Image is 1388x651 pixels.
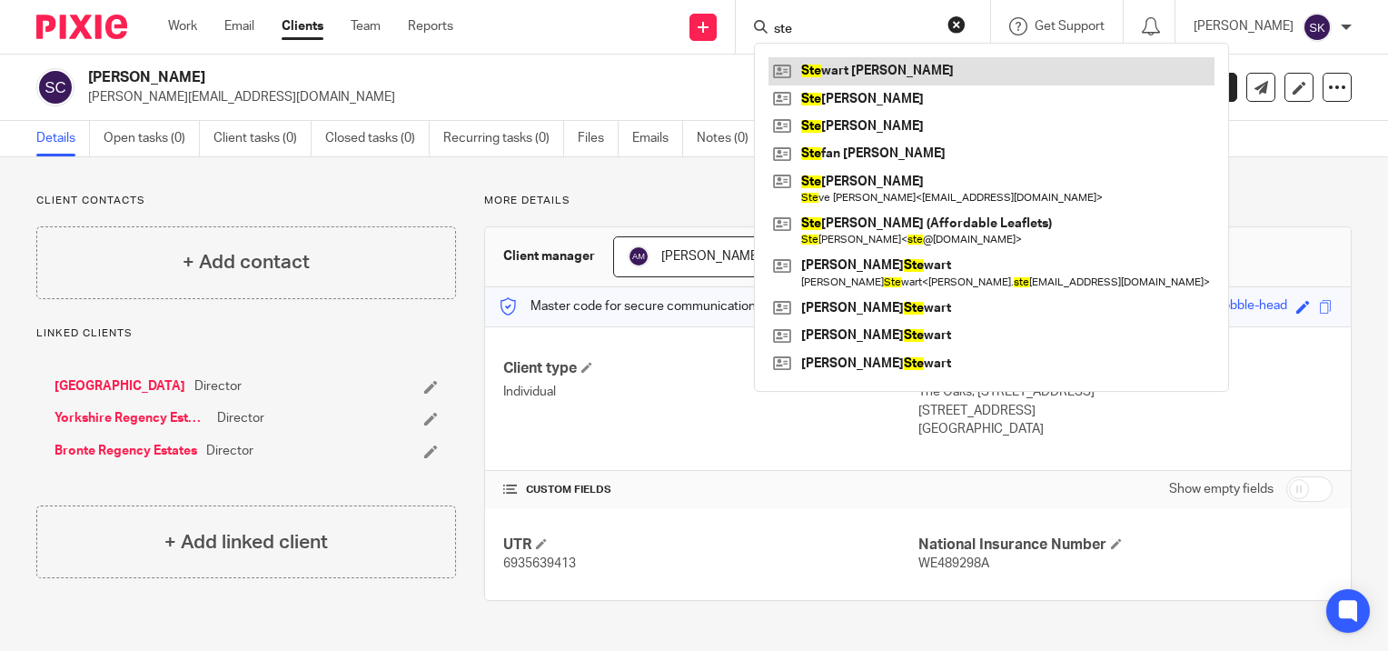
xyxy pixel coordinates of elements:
a: Email [224,17,254,35]
h4: UTR [503,536,917,555]
img: svg%3E [1303,13,1332,42]
h4: + Add contact [183,248,310,276]
p: More details [484,194,1352,208]
a: Recurring tasks (0) [443,121,564,156]
p: Individual [503,383,917,401]
h4: National Insurance Number [918,536,1333,555]
img: svg%3E [628,245,649,267]
h2: [PERSON_NAME] [88,68,901,87]
span: 6935639413 [503,557,576,570]
a: Files [578,121,619,156]
img: Pixie [36,15,127,39]
a: Reports [408,17,453,35]
a: Yorkshire Regency Estates [55,409,208,427]
span: [PERSON_NAME] [661,250,761,263]
input: Search [772,22,936,38]
a: Work [168,17,197,35]
h4: Client type [503,359,917,378]
button: Clear [947,15,966,34]
span: Director [217,409,264,427]
span: Director [194,377,242,396]
p: Client contacts [36,194,456,208]
h4: CUSTOM FIELDS [503,483,917,497]
h4: + Add linked client [164,528,328,556]
p: [PERSON_NAME][EMAIL_ADDRESS][DOMAIN_NAME] [88,88,1105,106]
p: [GEOGRAPHIC_DATA] [918,420,1333,438]
span: Director [206,442,253,460]
a: Bronte Regency Estates [55,442,197,460]
a: Clients [282,17,323,35]
a: Details [36,121,90,156]
p: [STREET_ADDRESS] [918,402,1333,420]
p: Linked clients [36,326,456,341]
a: Client tasks (0) [213,121,312,156]
p: Master code for secure communications and files [499,297,812,315]
a: Open tasks (0) [104,121,200,156]
a: Team [351,17,381,35]
a: [GEOGRAPHIC_DATA] [55,377,185,396]
a: Closed tasks (0) [325,121,430,156]
p: [PERSON_NAME] [1194,17,1294,35]
label: Show empty fields [1169,480,1274,498]
span: Get Support [1035,20,1105,33]
span: WE489298A [918,557,989,570]
h3: Client manager [503,247,595,265]
a: Notes (0) [697,121,763,156]
a: Emails [632,121,683,156]
img: svg%3E [36,68,74,106]
p: The Oaks, [STREET_ADDRESS] [918,383,1333,401]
